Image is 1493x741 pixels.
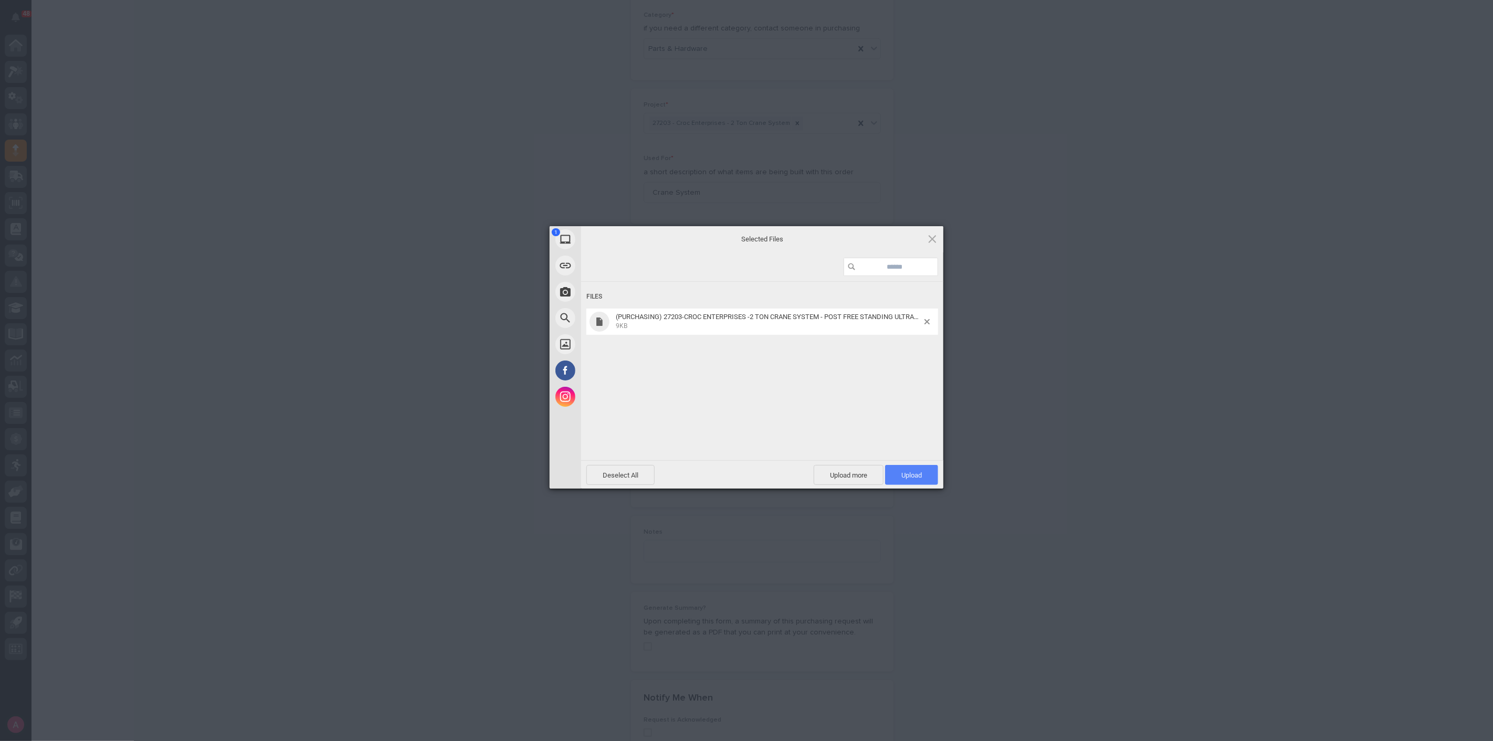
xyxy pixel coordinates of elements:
[927,233,938,245] span: Click here or hit ESC to close picker
[586,465,655,485] span: Deselect All
[550,252,676,279] div: Link (URL)
[885,465,938,485] span: Upload
[550,384,676,410] div: Instagram
[901,471,922,479] span: Upload
[550,226,676,252] div: My Device
[550,279,676,305] div: Take Photo
[814,465,884,485] span: Upload more
[616,313,1033,321] span: (PURCHASING) 27203-CROC ENTERPRISES -2 TON CRANE SYSTEM - POST FREE STANDING ULTRALITE CRANE SYST...
[552,228,560,236] span: 1
[586,287,938,306] div: Files
[613,313,924,330] span: (PURCHASING) 27203-CROC ENTERPRISES -2 TON CRANE SYSTEM - POST FREE STANDING ULTRALITE CRANE SYST...
[550,331,676,357] div: Unsplash
[550,357,676,384] div: Facebook
[550,305,676,331] div: Web Search
[616,322,627,330] span: 9KB
[657,235,867,244] span: Selected Files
